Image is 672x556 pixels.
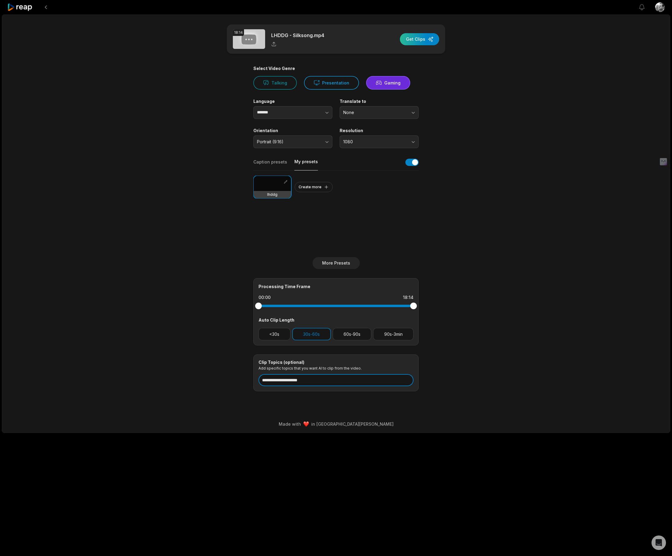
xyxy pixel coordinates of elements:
span: None [343,110,407,115]
button: My presets [294,159,318,170]
button: Presentation [304,76,359,90]
div: Auto Clip Length [258,317,414,323]
button: Talking [253,76,297,90]
div: 18:14 [233,29,244,36]
button: 90s-3min [373,328,414,340]
button: None [340,106,419,119]
div: Clip Topics (optional) [258,360,414,365]
button: 60s-90s [333,328,372,340]
div: 18:14 [403,294,414,300]
h3: lhddg [267,192,277,197]
img: heart emoji [303,421,309,427]
span: 1080 [343,139,407,145]
p: Add specific topics that you want AI to clip from the video. [258,366,414,370]
label: Resolution [340,128,419,133]
button: Caption presets [253,159,287,170]
button: Create more [295,182,333,192]
button: Gaming [366,76,410,90]
div: Made with in [GEOGRAPHIC_DATA][PERSON_NAME] [8,421,664,427]
p: LHDDG - Silksong.mp4 [271,32,324,39]
button: 1080 [340,135,419,148]
div: Open Intercom Messenger [651,535,666,550]
button: Portrait (9:16) [253,135,332,148]
span: Portrait (9:16) [257,139,320,145]
label: Orientation [253,128,332,133]
button: 30s-60s [292,328,331,340]
div: 00:00 [258,294,271,300]
div: Select Video Genre [253,66,419,71]
label: Language [253,99,332,104]
button: <30s [258,328,290,340]
button: More Presets [312,257,360,269]
button: Get Clips [400,33,439,45]
label: Translate to [340,99,419,104]
div: Processing Time Frame [258,283,414,290]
